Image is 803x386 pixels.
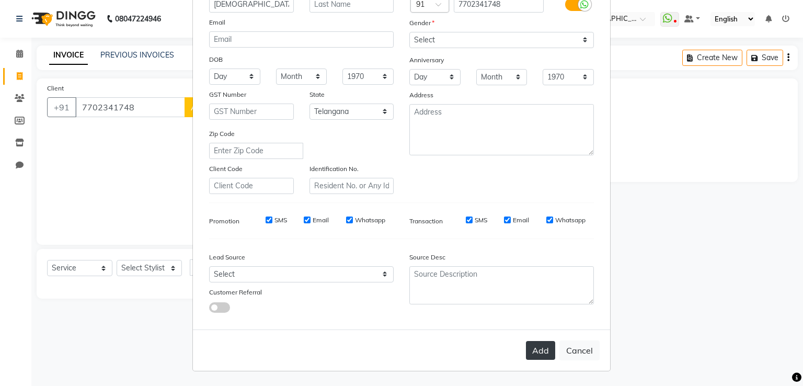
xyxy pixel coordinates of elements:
button: Add [526,341,555,360]
label: Promotion [209,217,239,226]
label: Anniversary [409,55,444,65]
input: Client Code [209,178,294,194]
label: GST Number [209,90,246,99]
button: Cancel [559,340,600,360]
label: Identification No. [309,164,359,174]
label: Email [313,215,329,225]
label: Lead Source [209,253,245,262]
label: Address [409,90,433,100]
label: Gender [409,18,434,28]
label: Zip Code [209,129,235,139]
input: Enter Zip Code [209,143,303,159]
label: Whatsapp [355,215,385,225]
label: Transaction [409,217,443,226]
label: SMS [274,215,287,225]
input: Email [209,31,394,48]
label: Client Code [209,164,243,174]
label: DOB [209,55,223,64]
label: Email [513,215,529,225]
label: Email [209,18,225,27]
label: Customer Referral [209,288,262,297]
input: GST Number [209,104,294,120]
label: SMS [475,215,487,225]
label: Whatsapp [555,215,586,225]
label: State [309,90,325,99]
label: Source Desc [409,253,445,262]
input: Resident No. or Any Id [309,178,394,194]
